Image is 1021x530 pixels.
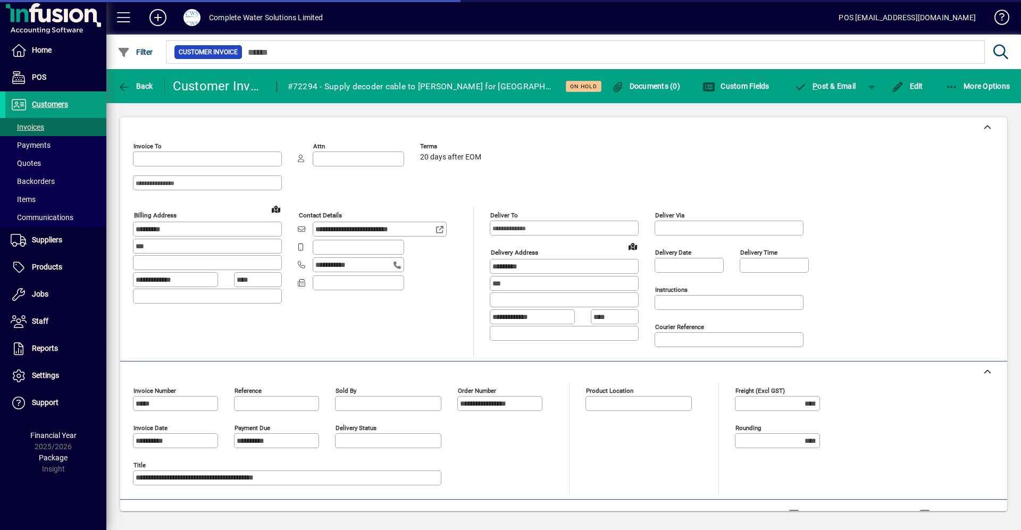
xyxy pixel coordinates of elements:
[735,387,785,394] mat-label: Freight (excl GST)
[700,77,772,96] button: Custom Fields
[11,213,73,222] span: Communications
[5,118,106,136] a: Invoices
[173,78,266,95] div: Customer Invoice
[32,46,52,54] span: Home
[11,123,44,131] span: Invoices
[336,424,376,432] mat-label: Delivery status
[133,461,146,469] mat-label: Title
[889,77,926,96] button: Edit
[5,254,106,281] a: Products
[458,387,496,394] mat-label: Order number
[5,154,106,172] a: Quotes
[5,363,106,389] a: Settings
[32,398,58,407] span: Support
[118,82,153,90] span: Back
[5,390,106,416] a: Support
[32,371,59,380] span: Settings
[655,249,691,256] mat-label: Delivery date
[11,141,51,149] span: Payments
[702,82,769,90] span: Custom Fields
[5,37,106,64] a: Home
[5,172,106,190] a: Backorders
[839,9,976,26] div: POS [EMAIL_ADDRESS][DOMAIN_NAME]
[179,47,238,57] span: Customer Invoice
[5,281,106,308] a: Jobs
[133,142,162,150] mat-label: Invoice To
[32,317,48,325] span: Staff
[5,308,106,335] a: Staff
[11,177,55,186] span: Backorders
[235,424,270,432] mat-label: Payment due
[891,82,923,90] span: Edit
[586,387,633,394] mat-label: Product location
[288,78,553,95] div: #72294 - Supply decoder cable to [PERSON_NAME] for [GEOGRAPHIC_DATA].
[11,159,41,167] span: Quotes
[133,424,168,432] mat-label: Invoice date
[115,77,156,96] button: Back
[118,48,153,56] span: Filter
[106,77,165,96] app-page-header-button: Back
[115,43,156,62] button: Filter
[794,82,856,90] span: ost & Email
[235,387,262,394] mat-label: Reference
[740,249,777,256] mat-label: Delivery time
[490,212,518,219] mat-label: Deliver To
[420,153,481,162] span: 20 days after EOM
[986,2,1008,37] a: Knowledge Base
[32,263,62,271] span: Products
[813,82,817,90] span: P
[39,453,68,462] span: Package
[32,73,46,81] span: POS
[32,100,68,108] span: Customers
[336,387,356,394] mat-label: Sold by
[32,344,58,352] span: Reports
[611,82,680,90] span: Documents (0)
[209,9,323,26] div: Complete Water Solutions Limited
[32,235,62,244] span: Suppliers
[5,64,106,91] a: POS
[943,77,1013,96] button: More Options
[32,290,48,298] span: Jobs
[608,77,683,96] button: Documents (0)
[420,143,484,150] span: Terms
[570,83,597,90] span: On hold
[945,82,1010,90] span: More Options
[5,136,106,154] a: Payments
[141,8,175,27] button: Add
[5,190,106,208] a: Items
[932,509,994,520] label: Show Cost/Profit
[735,424,761,432] mat-label: Rounding
[655,212,684,219] mat-label: Deliver via
[789,77,861,96] button: Post & Email
[175,8,209,27] button: Profile
[30,431,77,440] span: Financial Year
[5,335,106,362] a: Reports
[624,238,641,255] a: View on map
[267,200,284,217] a: View on map
[655,323,704,331] mat-label: Courier Reference
[313,142,325,150] mat-label: Attn
[5,208,106,226] a: Communications
[801,509,901,520] label: Show Line Volumes/Weights
[133,387,176,394] mat-label: Invoice number
[5,227,106,254] a: Suppliers
[11,195,36,204] span: Items
[655,286,688,293] mat-label: Instructions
